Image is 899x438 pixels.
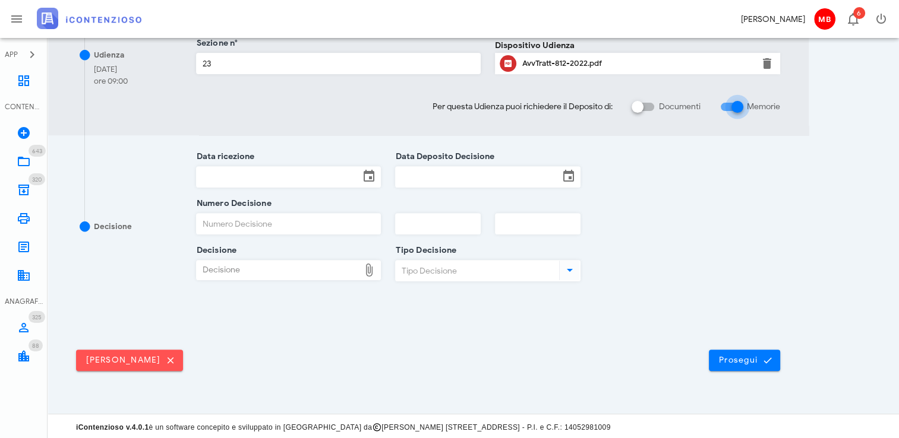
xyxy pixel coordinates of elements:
span: 643 [32,147,42,155]
div: ore 09:00 [94,75,128,87]
div: Clicca per aprire un'anteprima del file o scaricarlo [522,54,753,73]
label: Memorie [747,101,780,113]
span: 88 [32,342,39,350]
span: Distintivo [29,339,43,351]
label: Documenti [659,101,701,113]
div: Decisione [197,261,360,280]
button: Elimina [760,56,774,71]
button: Distintivo [838,5,867,33]
button: [PERSON_NAME] [76,350,183,371]
div: AvvTratt-812-2022.pdf [522,59,753,68]
span: Distintivo [29,145,46,157]
input: Tipo Decisione [396,261,557,281]
div: [DATE] [94,64,128,75]
span: 325 [32,313,42,321]
div: [PERSON_NAME] [741,13,805,26]
button: Clicca per aprire un'anteprima del file o scaricarlo [500,55,516,72]
span: [PERSON_NAME] [86,355,174,366]
span: Distintivo [29,173,45,185]
label: Numero Decisione [193,198,272,210]
label: Decisione [193,245,237,256]
label: Dispositivo Udienza [495,39,575,52]
img: logo-text-2x.png [37,8,141,29]
button: Prosegui [709,350,780,371]
span: Distintivo [853,7,865,19]
button: MB [810,5,838,33]
span: Per questa Udienza puoi richiedere il Deposito di: [433,100,613,113]
div: Decisione [94,221,132,233]
label: Tipo Decisione [392,245,456,256]
span: Prosegui [718,355,771,366]
div: CONTENZIOSO [5,101,43,112]
strong: iContenzioso v.4.0.1 [76,423,149,431]
label: Sezione n° [193,37,238,49]
span: MB [814,8,835,30]
div: ANAGRAFICA [5,296,43,307]
span: 320 [32,176,42,183]
input: Numero Decisione [197,214,381,234]
input: Sezione n° [197,53,481,74]
span: Distintivo [29,311,45,323]
div: Udienza [94,49,124,61]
